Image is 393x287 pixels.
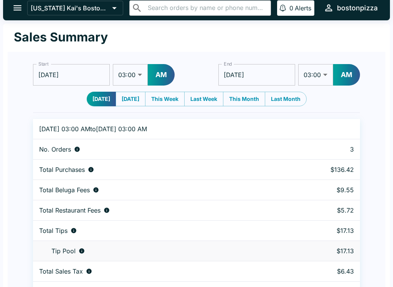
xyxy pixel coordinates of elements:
button: This Month [223,92,265,106]
label: End [224,61,232,67]
p: [DATE] 03:00 AM to [DATE] 03:00 AM [39,125,279,133]
div: Tips unclaimed by a waiter [39,247,279,255]
p: Tip Pool [51,247,76,255]
div: Number of orders placed [39,145,279,153]
p: $136.42 [291,166,354,173]
p: $17.13 [291,227,354,234]
div: Fees paid by diners to Beluga [39,186,279,194]
p: Total Sales Tax [39,267,83,275]
button: [US_STATE] Kai's Boston Pizza [27,1,123,15]
div: bostonpizza [337,3,378,13]
h1: Sales Summary [14,30,108,45]
p: [US_STATE] Kai's Boston Pizza [31,4,109,12]
button: AM [148,64,175,86]
button: AM [333,64,360,86]
p: Total Restaurant Fees [39,206,101,214]
div: Fees paid by diners to restaurant [39,206,279,214]
input: Choose date, selected date is Sep 9, 2025 [218,64,295,86]
p: $6.43 [291,267,354,275]
button: [DATE] [87,92,116,106]
p: $9.55 [291,186,354,194]
button: This Week [145,92,185,106]
p: 3 [291,145,354,153]
div: Aggregate order subtotals [39,166,279,173]
p: Total Beluga Fees [39,186,90,194]
label: Start [38,61,48,67]
p: $17.13 [291,247,354,255]
p: No. Orders [39,145,71,153]
button: Last Week [184,92,223,106]
button: [DATE] [116,92,145,106]
p: $5.72 [291,206,354,214]
div: Sales tax paid by diners [39,267,279,275]
input: Choose date, selected date is Sep 8, 2025 [33,64,110,86]
div: Combined individual and pooled tips [39,227,279,234]
input: Search orders by name or phone number [145,3,268,13]
button: Last Month [265,92,307,106]
p: Total Purchases [39,166,85,173]
p: Total Tips [39,227,68,234]
p: 0 [289,4,293,12]
p: Alerts [295,4,311,12]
